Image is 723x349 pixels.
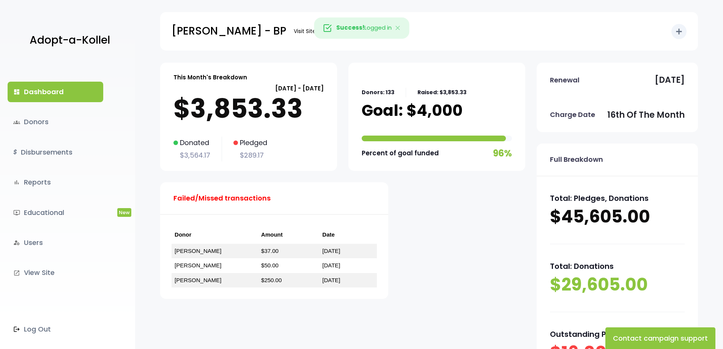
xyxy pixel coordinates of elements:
a: [DATE] [322,248,340,254]
p: 16th of the month [607,107,685,123]
i: launch [13,270,20,276]
a: manage_accountsUsers [8,232,103,253]
p: [DATE] - [DATE] [173,83,324,93]
p: Percent of goal funded [362,147,439,159]
a: ondemand_videoEducationalNew [8,202,103,223]
button: Close [387,18,409,38]
i: ondemand_video [13,209,20,216]
p: $3,564.17 [173,149,210,161]
p: Raised: $3,853.33 [417,88,466,97]
p: 96% [493,145,512,161]
a: dashboardDashboard [8,82,103,102]
p: Full Breakdown [550,153,603,166]
p: Pledged [233,137,267,149]
i: add [674,27,684,36]
button: add [671,24,687,39]
p: Failed/Missed transactions [173,192,271,204]
span: groups [13,119,20,126]
div: Logged in [314,17,409,39]
p: Outstanding Pledges [550,327,685,341]
a: groupsDonors [8,112,103,132]
p: Charge Date [550,109,595,121]
a: $37.00 [261,248,279,254]
a: launchView Site [8,262,103,283]
a: $250.00 [261,277,282,283]
i: $ [13,147,17,158]
p: [PERSON_NAME] - BP [172,22,286,41]
p: $3,853.33 [173,93,324,124]
th: Date [319,226,377,244]
p: [DATE] [655,73,685,88]
th: Amount [258,226,319,244]
p: $29,605.00 [550,273,685,297]
a: [DATE] [322,277,340,283]
p: Adopt-a-Kollel [30,31,110,50]
p: $289.17 [233,149,267,161]
a: $50.00 [261,262,279,268]
i: bar_chart [13,179,20,186]
a: [PERSON_NAME] [175,262,221,268]
p: Donors: 133 [362,88,394,97]
a: Adopt-a-Kollel [26,22,110,59]
a: Visit Site [290,24,320,39]
p: This Month's Breakdown [173,72,247,82]
p: Total: Donations [550,259,685,273]
i: manage_accounts [13,239,20,246]
p: Renewal [550,74,580,86]
p: Total: Pledges, Donations [550,191,685,205]
p: Donated [173,137,210,149]
a: $Disbursements [8,142,103,163]
p: $45,605.00 [550,205,685,229]
a: bar_chartReports [8,172,103,193]
strong: Success! [336,24,364,32]
a: [PERSON_NAME] [175,277,221,283]
a: [DATE] [322,262,340,268]
a: [PERSON_NAME] [175,248,221,254]
p: Goal: $4,000 [362,101,463,120]
i: dashboard [13,88,20,95]
th: Donor [172,226,258,244]
a: Log Out [8,319,103,340]
button: Contact campaign support [605,327,715,349]
span: New [117,208,131,217]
